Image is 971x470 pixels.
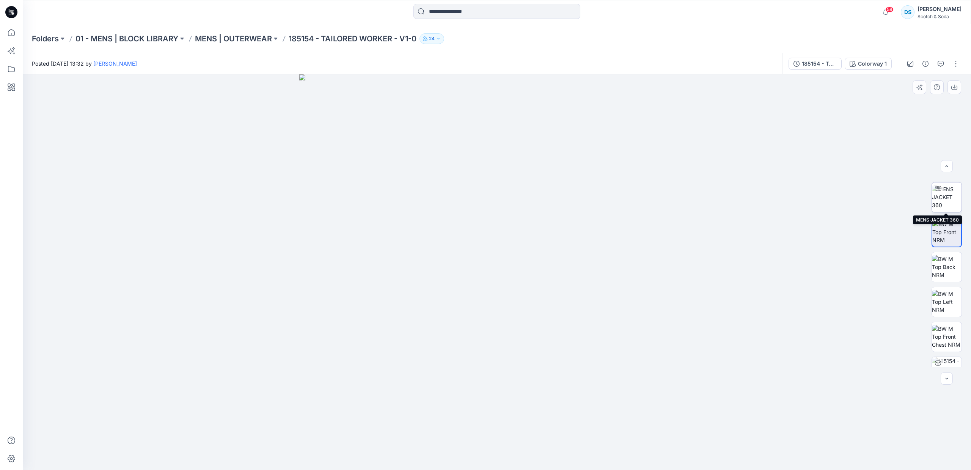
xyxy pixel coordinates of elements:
[299,74,695,470] img: eyJhbGciOiJIUzI1NiIsImtpZCI6IjAiLCJzbHQiOiJzZXMiLCJ0eXAiOiJKV1QifQ.eyJkYXRhIjp7InR5cGUiOiJzdG9yYW...
[845,58,892,70] button: Colorway 1
[932,290,962,314] img: BW M Top Left NRM
[195,33,272,44] a: MENS | OUTERWEAR
[919,58,932,70] button: Details
[885,6,894,13] span: 58
[420,33,444,44] button: 24
[32,60,137,68] span: Posted [DATE] 13:32 by
[802,60,837,68] div: 185154 - TAILORED WORKER - V1-0
[932,325,962,349] img: BW M Top Front Chest NRM
[932,255,962,279] img: BW M Top Back NRM
[429,35,435,43] p: 24
[75,33,178,44] a: 01 - MENS | BLOCK LIBRARY
[93,60,137,67] a: [PERSON_NAME]
[932,185,962,209] img: MENS JACKET 360
[289,33,416,44] p: 185154 - TAILORED WORKER - V1-0
[932,220,961,244] img: BW M Top Front NRM
[32,33,59,44] a: Folders
[858,60,887,68] div: Colorway 1
[901,5,914,19] div: DS
[918,5,962,14] div: [PERSON_NAME]
[932,357,962,387] img: 185154 - TAILORED WORKER - V1-0 Colorway 1
[918,14,962,19] div: Scotch & Soda
[789,58,842,70] button: 185154 - TAILORED WORKER - V1-0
